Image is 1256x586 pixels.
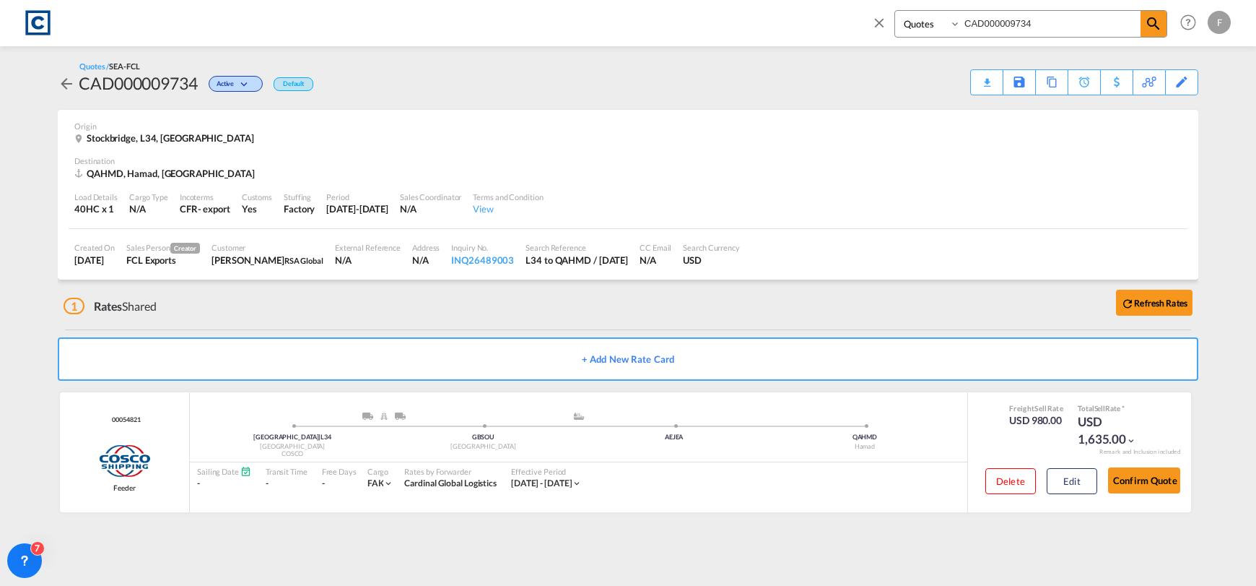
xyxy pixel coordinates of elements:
span: Help [1176,10,1200,35]
div: [GEOGRAPHIC_DATA] [388,442,578,452]
span: Subject to Remarks [1120,404,1125,413]
div: 16 Sep 2025 [74,254,115,267]
span: [GEOGRAPHIC_DATA] [253,433,320,441]
button: icon-refreshRefresh Rates [1116,290,1192,316]
button: + Add New Rate Card [58,337,1198,381]
div: F [1208,11,1231,34]
span: Feeder [113,483,135,493]
div: Total Rate [1078,403,1150,413]
md-icon: icon-magnify [1145,15,1162,33]
div: External Reference [335,242,401,253]
span: 1 [64,298,84,314]
div: Contract / Rate Agreement / Tariff / Spot Pricing Reference Number: 00054821 [108,415,140,425]
div: 30 Sep 2025 [326,202,388,215]
md-icon: icon-chevron-down [1126,436,1136,446]
div: Origin [74,121,1182,132]
div: Inquiry No. [451,242,514,253]
input: Enter Quotation Number [961,11,1141,36]
div: USD 1,635.00 [1078,413,1150,448]
div: Incoterms [180,191,230,202]
div: - export [198,202,230,215]
img: 1fdb9190129311efbfaf67cbb4249bed.jpeg [22,7,54,39]
div: Quotes /SEA-FCL [79,61,140,72]
span: icon-magnify [1141,11,1166,37]
span: L34 [320,433,331,441]
span: Stockbridge, L34, [GEOGRAPHIC_DATA] [87,132,254,144]
div: Sukesh Lal [211,254,323,267]
div: USD 980.00 [1009,413,1063,428]
div: N/A [129,202,168,215]
md-icon: icon-refresh [1121,297,1134,310]
div: Freight Rate [1009,403,1063,413]
div: Remark and Inclusion included [1089,448,1191,456]
div: Search Reference [525,242,628,253]
div: Cardinal Global Logistics [404,478,497,490]
div: Stuffing [284,191,315,202]
div: Search Currency [683,242,740,253]
div: Free Days [322,466,357,477]
div: Cargo Type [129,191,168,202]
div: N/A [412,254,440,267]
div: Save As Template [1003,70,1035,95]
div: CC Email [640,242,671,253]
img: ROAD [395,413,406,420]
div: 01 Sep 2025 - 30 Sep 2025 [511,478,572,490]
div: Address [412,242,440,253]
div: Change Status Here [198,72,266,95]
div: Hamad [769,442,960,452]
span: icon-close [871,10,894,45]
div: Factory Stuffing [284,202,315,215]
div: - [197,478,251,490]
div: [GEOGRAPHIC_DATA] [197,442,388,452]
div: QAHMD, Hamad, Middle East [74,167,258,180]
div: Quote PDF is not available at this time [978,70,995,83]
md-icon: assets/icons/custom/ship-fill.svg [570,413,588,420]
div: GBSOU [388,433,578,442]
span: Creator [170,243,200,254]
div: QAHMD [769,433,960,442]
div: View [473,202,543,215]
div: CFR [180,202,198,215]
button: Confirm Quote [1108,467,1180,494]
div: Created On [74,242,115,253]
div: Stockbridge, L34, United Kingdom [74,132,258,145]
img: RAIL [380,413,388,420]
div: Shared [64,298,157,314]
img: COSCO [97,443,151,479]
span: Rates [94,299,123,313]
span: Sell [1094,404,1106,413]
button: Delete [985,468,1036,494]
md-icon: icon-download [978,72,995,83]
div: icon-arrow-left [58,72,79,95]
div: Sales Coordinator [400,191,461,202]
div: COSCO [197,449,388,459]
md-icon: icon-chevron-down [237,81,255,89]
button: Edit [1047,468,1097,494]
div: Change Status Here [209,76,263,92]
md-icon: icon-arrow-left [58,75,75,92]
div: Destination [74,155,1182,166]
md-icon: icon-close [871,14,887,30]
div: USD [683,254,740,267]
div: Effective Period [511,466,583,477]
div: AEJEA [579,433,769,442]
b: Refresh Rates [1134,298,1187,309]
div: Customer [211,242,323,253]
md-icon: icon-chevron-down [572,478,582,488]
div: N/A [400,202,461,215]
span: | [318,433,320,441]
span: Cardinal Global Logistics [404,478,497,488]
span: Sell [1034,404,1047,413]
div: L34 to QAHMD / 16 Sep 2025 [525,254,628,267]
div: Yes [242,202,272,215]
div: FCL Exports [126,254,200,267]
div: N/A [640,254,671,267]
md-icon: Schedules Available [240,466,251,477]
span: [DATE] - [DATE] [511,478,572,488]
span: SEA-FCL [109,61,139,71]
div: Sailing Date [197,466,251,477]
div: Sales Person [126,242,200,254]
div: Customs [242,191,272,202]
span: 00054821 [108,415,140,425]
